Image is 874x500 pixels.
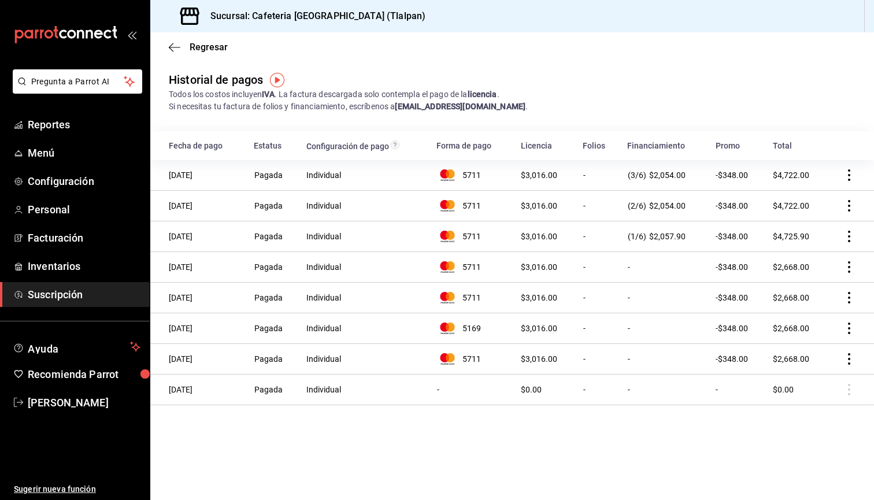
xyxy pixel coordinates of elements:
[521,171,557,180] span: $3,016.00
[14,483,140,495] span: Sugerir nueva función
[270,73,284,87] img: Tooltip marker
[169,42,228,53] button: Regresar
[628,232,702,241] div: (1/6)
[150,283,247,313] td: [DATE]
[437,169,506,181] div: 5711
[28,287,140,302] span: Suscripción
[190,42,228,53] span: Regresar
[521,324,557,333] span: $3,016.00
[576,283,620,313] td: -
[437,261,506,273] div: 5711
[247,131,299,160] th: Estatus
[247,375,299,405] td: Pagada
[620,344,709,375] td: -
[8,84,142,96] a: Pregunta a Parrot AI
[576,160,620,191] td: -
[843,169,855,181] button: actions
[299,313,430,344] td: Individual
[437,292,506,303] div: 5711
[28,395,140,410] span: [PERSON_NAME]
[247,191,299,221] td: Pagada
[247,221,299,252] td: Pagada
[620,131,709,160] th: Financiamiento
[766,131,828,160] th: Total
[576,313,620,344] td: -
[773,354,809,364] span: $2,668.00
[773,385,794,394] span: $0.00
[773,324,809,333] span: $2,668.00
[521,262,557,272] span: $3,016.00
[709,375,766,405] td: -
[620,313,709,344] td: -
[150,344,247,375] td: [DATE]
[709,283,766,313] td: -$348.00
[429,375,513,405] td: -
[843,292,855,303] button: actions
[709,131,766,160] th: Promo
[247,252,299,283] td: Pagada
[262,90,274,99] strong: IVA
[169,88,856,113] div: Todos los costos incluyen . La factura descargada solo contempla el pago de la . Si necesitas tu ...
[709,252,766,283] td: -$348.00
[437,353,506,365] div: 5711
[247,160,299,191] td: Pagada
[127,30,136,39] button: open_drawer_menu
[709,160,766,191] td: -$348.00
[576,375,620,405] td: -
[28,366,140,382] span: Recomienda Parrot
[150,375,247,405] td: [DATE]
[514,131,576,160] th: Licencia
[201,9,425,23] h3: Sucursal: Cafeteria [GEOGRAPHIC_DATA] (Tlalpan)
[773,293,809,302] span: $2,668.00
[150,160,247,191] td: [DATE]
[843,261,855,273] button: actions
[28,173,140,189] span: Configuración
[28,117,140,132] span: Reportes
[437,231,506,242] div: 5711
[299,131,430,160] th: Configuración de pago
[709,221,766,252] td: -$348.00
[576,252,620,283] td: -
[773,232,809,241] span: $4,725.90
[521,232,557,241] span: $3,016.00
[521,293,557,302] span: $3,016.00
[28,340,125,354] span: Ayuda
[843,353,855,365] button: actions
[620,375,709,405] td: -
[843,231,855,242] button: actions
[620,252,709,283] td: -
[576,191,620,221] td: -
[28,258,140,274] span: Inventarios
[299,191,430,221] td: Individual
[150,191,247,221] td: [DATE]
[773,262,809,272] span: $2,668.00
[649,171,686,180] span: $2,054.00
[150,313,247,344] td: [DATE]
[150,221,247,252] td: [DATE]
[299,283,430,313] td: Individual
[843,200,855,212] button: actions
[150,252,247,283] td: [DATE]
[576,221,620,252] td: -
[28,230,140,246] span: Facturación
[437,200,506,212] div: 5711
[628,171,702,180] div: (3/6)
[13,69,142,94] button: Pregunta a Parrot AI
[628,201,702,210] div: (2/6)
[468,90,497,99] strong: licencia
[247,344,299,375] td: Pagada
[299,375,430,405] td: Individual
[299,160,430,191] td: Individual
[576,131,620,160] th: Folios
[773,171,809,180] span: $4,722.00
[429,131,513,160] th: Forma de pago
[299,252,430,283] td: Individual
[843,323,855,334] button: actions
[709,344,766,375] td: -$348.00
[299,221,430,252] td: Individual
[521,385,542,394] span: $0.00
[576,344,620,375] td: -
[299,344,430,375] td: Individual
[395,102,525,111] strong: [EMAIL_ADDRESS][DOMAIN_NAME]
